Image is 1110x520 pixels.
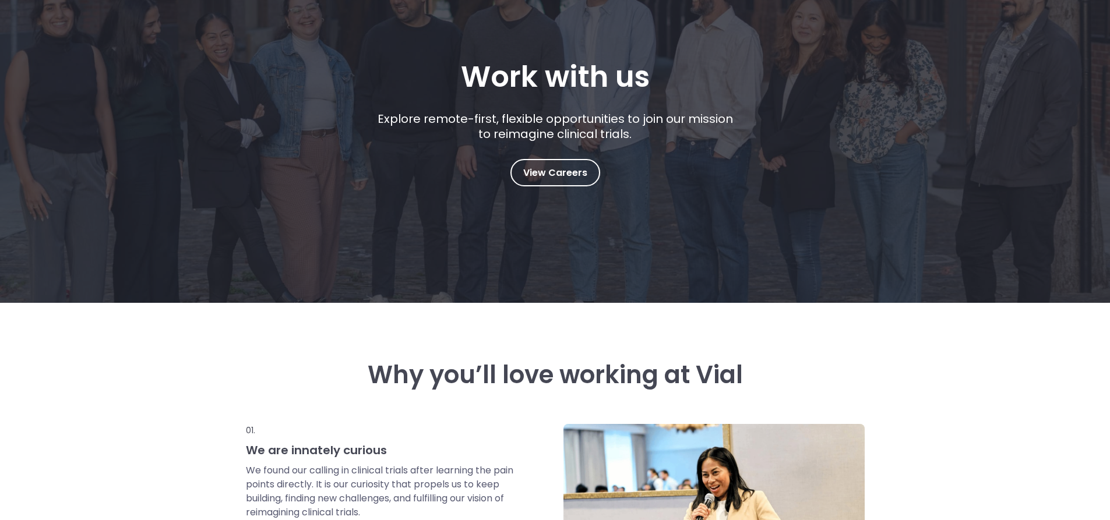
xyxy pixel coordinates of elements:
h1: Work with us [461,60,650,94]
p: We found our calling in clinical trials after learning the pain points directly. It is our curios... [246,464,515,519]
p: 01. [246,424,515,437]
a: View Careers [510,159,600,186]
span: View Careers [523,165,587,181]
h3: Why you’ll love working at Vial [246,361,865,389]
h3: We are innately curious [246,443,515,458]
p: Explore remote-first, flexible opportunities to join our mission to reimagine clinical trials. [373,111,737,142]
